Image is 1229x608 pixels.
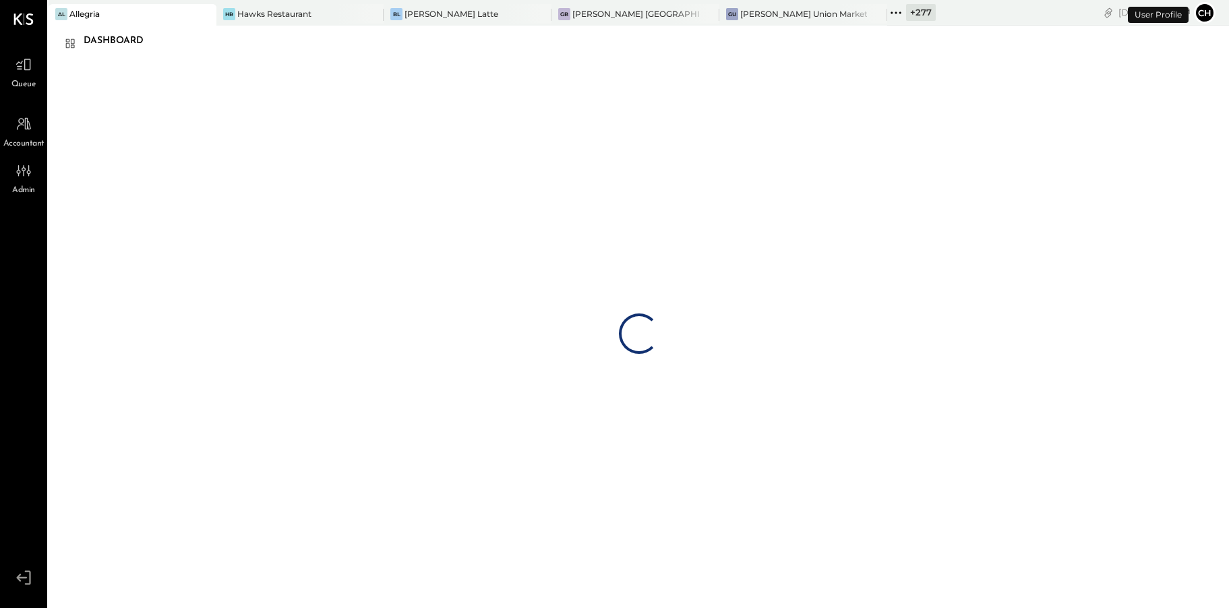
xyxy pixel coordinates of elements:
[558,8,570,20] div: GB
[726,8,738,20] div: GU
[3,138,44,150] span: Accountant
[1102,5,1115,20] div: copy link
[1,52,47,91] a: Queue
[740,8,867,20] div: [PERSON_NAME] Union Market
[1118,6,1191,19] div: [DATE]
[1194,2,1216,24] button: ch
[404,8,498,20] div: [PERSON_NAME] Latte
[1,158,47,197] a: Admin
[12,185,35,197] span: Admin
[1128,7,1189,23] div: User Profile
[572,8,699,20] div: [PERSON_NAME] [GEOGRAPHIC_DATA]
[390,8,402,20] div: BL
[55,8,67,20] div: Al
[11,79,36,91] span: Queue
[906,4,936,21] div: + 277
[69,8,100,20] div: Allegria
[237,8,311,20] div: Hawks Restaurant
[223,8,235,20] div: HR
[84,30,157,52] div: Dashboard
[1,111,47,150] a: Accountant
